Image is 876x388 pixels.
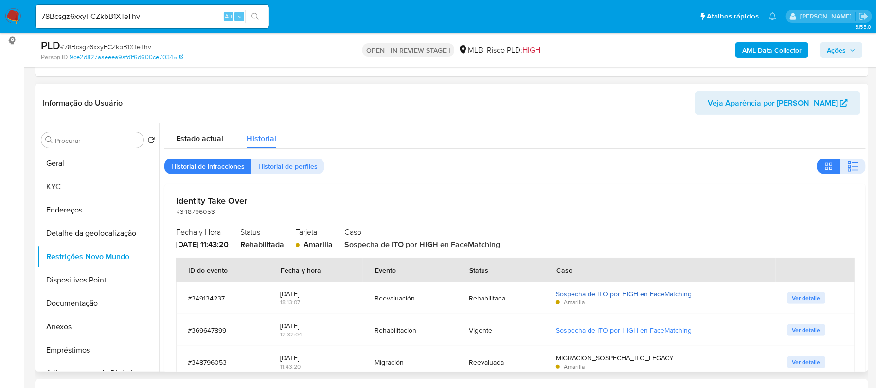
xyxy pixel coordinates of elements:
[147,136,155,147] button: Retornar ao pedido padrão
[37,152,159,175] button: Geral
[827,42,846,58] span: Ações
[487,45,540,55] span: Risco PLD:
[37,222,159,245] button: Detalhe da geolocalização
[37,362,159,385] button: Adiantamentos de Dinheiro
[708,91,838,115] span: Veja Aparência por [PERSON_NAME]
[37,315,159,338] button: Anexos
[820,42,862,58] button: Ações
[43,98,123,108] h1: Informação do Usuário
[55,136,140,145] input: Procurar
[45,136,53,144] button: Procurar
[742,42,802,58] b: AML Data Collector
[225,12,232,21] span: Alt
[735,42,808,58] button: AML Data Collector
[855,23,871,31] span: 3.155.0
[37,198,159,222] button: Endereços
[37,175,159,198] button: KYC
[37,292,159,315] button: Documentação
[37,245,159,268] button: Restrições Novo Mundo
[245,10,265,23] button: search-icon
[70,53,183,62] a: 9ce2d827aaeeea9afd1f6d600ce70345
[41,37,60,53] b: PLD
[36,10,269,23] input: Pesquise usuários ou casos...
[37,338,159,362] button: Empréstimos
[238,12,241,21] span: s
[362,43,454,57] p: OPEN - IN REVIEW STAGE I
[858,11,869,21] a: Sair
[37,268,159,292] button: Dispositivos Point
[41,53,68,62] b: Person ID
[60,42,151,52] span: # 78Bcsgz6xxyFCZkbB1XTeThv
[769,12,777,20] a: Notificações
[522,44,540,55] span: HIGH
[800,12,855,21] p: sara.carvalhaes@mercadopago.com.br
[707,11,759,21] span: Atalhos rápidos
[458,45,483,55] div: MLB
[695,91,860,115] button: Veja Aparência por [PERSON_NAME]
